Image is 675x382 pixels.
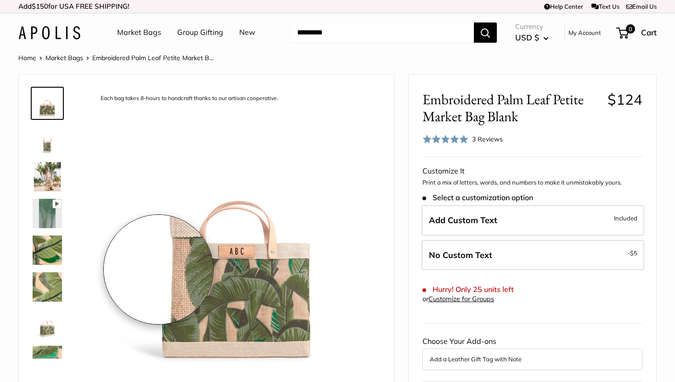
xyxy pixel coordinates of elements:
button: USD $ [515,30,549,45]
div: or [422,293,494,305]
a: Help Center [544,3,583,10]
nav: Breadcrumb [18,52,214,64]
label: Add Custom Text [422,205,644,236]
a: description_Multi-layered motif with eight varying thread colors [31,197,64,230]
span: - [627,247,637,258]
div: Choose Your Add-ons [422,335,642,370]
a: Email Us [626,3,657,10]
button: Search [474,22,497,43]
span: $124 [607,90,642,108]
a: My Account [568,27,601,38]
p: Print a mix of letters, words, and numbers to make it unmistakably yours. [422,178,642,187]
span: USD $ [515,33,539,42]
img: description_Multi-layered motif with eight varying thread colors [33,199,62,228]
img: Embroidered Palm Leaf Petite Market Bag Blank [33,125,62,155]
a: description_Effortless style no matter where you are [31,270,64,303]
label: Leave Blank [422,240,644,270]
span: Included [614,213,637,224]
a: Home [18,54,36,62]
span: Hurry! Only 25 units left [422,285,514,294]
img: description_Sometimes the details speak for themselves [33,309,62,338]
img: Embroidered Palm Leaf Petite Market Bag Blank [33,346,62,375]
img: description_Each bag takes 8-hours to handcraft thanks to our artisan cooperative. [33,89,62,118]
a: Embroidered Palm Leaf Petite Market Bag Blank [31,160,64,193]
a: Text Us [591,3,619,10]
span: Embroidered Palm Leaf Petite Market Bag Blank [422,91,601,125]
span: 3 Reviews [472,135,503,143]
span: Select a customization option [422,193,533,202]
img: Apolis [18,26,80,39]
div: Customize It [422,164,642,178]
a: Group Gifting [177,26,223,39]
a: Embroidered Palm Leaf Petite Market Bag Blank [31,124,64,157]
img: description_A multi-layered motif with eight varying thread colors. [33,236,62,265]
a: description_A multi-layered motif with eight varying thread colors. [31,234,64,267]
span: Embroidered Palm Leaf Petite Market B... [92,54,214,62]
img: Embroidered Palm Leaf Petite Market Bag Blank [33,162,62,191]
span: $5 [630,249,637,257]
img: description_Effortless style no matter where you are [33,272,62,302]
span: No Custom Text [429,250,492,260]
div: Each bag takes 8-hours to handcraft thanks to our artisan cooperative. [96,92,283,105]
span: 0 [626,24,635,34]
span: Add Custom Text [429,215,497,225]
input: Search... [290,22,474,43]
a: 0 Cart [617,25,657,40]
a: Market Bags [117,26,161,39]
span: Cart [641,28,657,37]
span: Currency [515,20,549,33]
a: Customize for Groups [428,295,494,303]
img: description_Each bag takes 8-hours to handcraft thanks to our artisan cooperative. [92,89,380,376]
a: description_Sometimes the details speak for themselves [31,307,64,340]
a: New [239,26,255,39]
a: Market Bags [45,54,83,62]
a: Embroidered Palm Leaf Petite Market Bag Blank [31,344,64,377]
button: Add a Leather Gift Tag with Note [430,354,635,365]
a: description_Each bag takes 8-hours to handcraft thanks to our artisan cooperative. [31,87,64,120]
span: $150 [32,2,48,11]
